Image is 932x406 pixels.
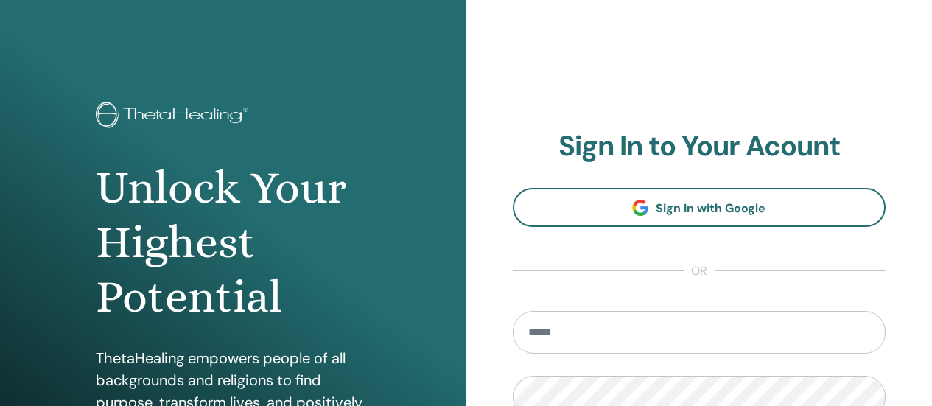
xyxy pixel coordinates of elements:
h1: Unlock Your Highest Potential [96,161,370,325]
a: Sign In with Google [513,188,886,227]
h2: Sign In to Your Acount [513,130,886,164]
span: or [684,262,715,280]
span: Sign In with Google [656,200,765,216]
